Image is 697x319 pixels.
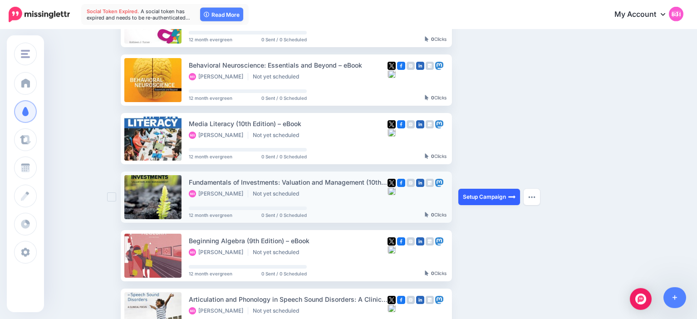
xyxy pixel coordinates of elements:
img: google_business-grey-square.png [426,296,434,304]
img: mastodon-square.png [435,237,443,245]
img: pointer-grey-darker.png [425,153,429,159]
b: 0 [431,212,434,217]
img: facebook-square.png [397,296,405,304]
img: mastodon-square.png [435,296,443,304]
div: Open Intercom Messenger [630,288,652,310]
div: Media Literacy (10th Edition) – eBook [189,118,388,129]
span: 0 Sent / 0 Scheduled [261,96,307,100]
img: facebook-square.png [397,62,405,70]
img: bluesky-grey-square.png [388,128,396,137]
span: 12 month evergreen [189,271,232,276]
span: 0 Sent / 0 Scheduled [261,37,307,42]
b: 0 [431,95,434,100]
a: Setup Campaign [458,189,520,205]
img: instagram-grey-square.png [407,237,415,245]
img: google_business-grey-square.png [426,237,434,245]
li: [PERSON_NAME] [189,249,248,256]
img: google_business-grey-square.png [426,120,434,128]
img: Missinglettr [9,7,70,22]
img: instagram-grey-square.png [407,120,415,128]
li: Not yet scheduled [253,73,304,80]
img: bluesky-grey-square.png [388,70,396,78]
img: dots.png [528,196,535,198]
img: google_business-grey-square.png [426,62,434,70]
li: [PERSON_NAME] [189,307,248,314]
img: facebook-square.png [397,179,405,187]
li: Not yet scheduled [253,132,304,139]
img: google_business-grey-square.png [426,179,434,187]
img: pointer-grey-darker.png [425,270,429,276]
img: twitter-square.png [388,237,396,245]
img: instagram-grey-square.png [407,62,415,70]
img: instagram-grey-square.png [407,296,415,304]
img: mastodon-square.png [435,62,443,70]
li: Not yet scheduled [253,249,304,256]
img: twitter-square.png [388,62,396,70]
a: Read More [200,8,243,21]
div: Clicks [425,37,447,42]
img: linkedin-square.png [416,62,424,70]
img: bluesky-grey-square.png [388,187,396,195]
b: 0 [431,270,434,276]
img: linkedin-square.png [416,179,424,187]
div: Fundamentals of Investments: Valuation and Management (10th Edition) – eBook [189,177,388,187]
img: facebook-square.png [397,237,405,245]
div: Behavioral Neuroscience: Essentials and Beyond – eBook [189,60,388,70]
li: [PERSON_NAME] [189,73,248,80]
span: 0 Sent / 0 Scheduled [261,271,307,276]
img: pointer-grey-darker.png [425,212,429,217]
img: mastodon-square.png [435,179,443,187]
img: bluesky-grey-square.png [388,245,396,254]
img: pointer-grey-darker.png [425,36,429,42]
span: Social Token Expired. [87,8,139,15]
span: 12 month evergreen [189,37,232,42]
img: facebook-square.png [397,120,405,128]
img: bluesky-grey-square.png [388,304,396,312]
span: 12 month evergreen [189,96,232,100]
span: 12 month evergreen [189,213,232,217]
b: 0 [431,36,434,42]
div: Clicks [425,154,447,159]
div: Articulation and Phonology in Speech Sound Disorders: A Clinical Focus (6th Edition) – eBook [189,294,388,304]
img: twitter-square.png [388,179,396,187]
img: mastodon-square.png [435,120,443,128]
img: twitter-square.png [388,120,396,128]
div: Clicks [425,212,447,218]
img: instagram-grey-square.png [407,179,415,187]
img: menu.png [21,50,30,58]
b: 0 [431,153,434,159]
li: Not yet scheduled [253,190,304,197]
span: 12 month evergreen [189,154,232,159]
img: linkedin-square.png [416,120,424,128]
div: Clicks [425,271,447,276]
span: 0 Sent / 0 Scheduled [261,154,307,159]
span: 0 Sent / 0 Scheduled [261,213,307,217]
img: pointer-grey-darker.png [425,95,429,100]
a: My Account [605,4,683,26]
li: [PERSON_NAME] [189,132,248,139]
img: arrow-long-right-white.png [508,193,515,201]
span: A social token has expired and needs to be re-authenticated… [87,8,190,21]
div: Clicks [425,95,447,101]
li: [PERSON_NAME] [189,190,248,197]
li: Not yet scheduled [253,307,304,314]
div: Beginning Algebra (9th Edition) – eBook [189,236,388,246]
img: linkedin-square.png [416,296,424,304]
img: twitter-square.png [388,296,396,304]
img: linkedin-square.png [416,237,424,245]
